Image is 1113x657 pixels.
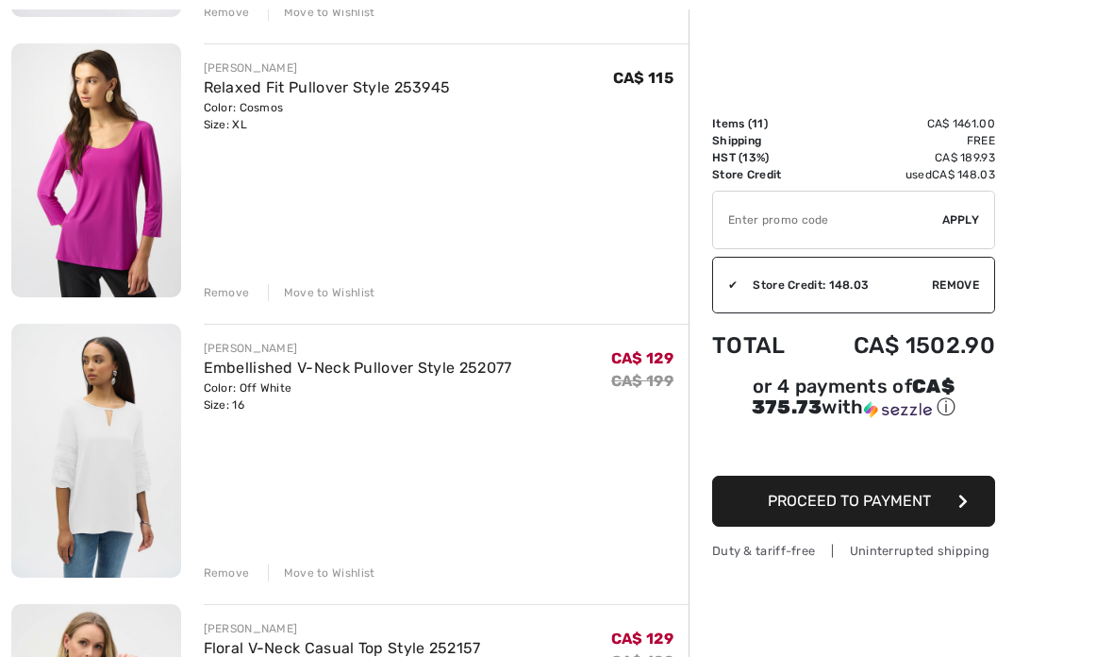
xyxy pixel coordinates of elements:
[712,476,995,527] button: Proceed to Payment
[712,166,808,183] td: Store Credit
[712,132,808,149] td: Shipping
[11,324,181,578] img: Embellished V-Neck Pullover Style 252077
[712,378,995,420] div: or 4 payments of with
[613,69,673,87] span: CA$ 115
[713,277,738,294] div: ✔
[204,620,481,637] div: [PERSON_NAME]
[204,340,512,357] div: [PERSON_NAME]
[204,59,451,76] div: [PERSON_NAME]
[738,277,932,294] div: Store Credit: 148.03
[712,427,995,469] iframe: PayPal-paypal
[204,639,481,657] a: Floral V-Neck Casual Top Style 252157
[611,630,673,648] span: CA$ 129
[808,115,995,132] td: CA$ 1461.00
[204,359,512,377] a: Embellished V-Neck Pullover Style 252077
[752,375,955,418] span: CA$ 375.73
[808,166,995,183] td: used
[268,284,375,301] div: Move to Wishlist
[712,542,995,560] div: Duty & tariff-free | Uninterrupted shipping
[712,115,808,132] td: Items ( )
[932,277,979,294] span: Remove
[864,401,932,418] img: Sezzle
[712,313,808,378] td: Total
[268,4,375,21] div: Move to Wishlist
[768,492,931,510] span: Proceed to Payment
[808,149,995,166] td: CA$ 189.93
[204,99,451,133] div: Color: Cosmos Size: XL
[204,78,451,96] a: Relaxed Fit Pullover Style 253945
[712,149,808,166] td: HST (13%)
[204,379,512,413] div: Color: Off White Size: 16
[808,313,995,378] td: CA$ 1502.90
[268,564,375,581] div: Move to Wishlist
[611,349,673,367] span: CA$ 129
[932,168,995,181] span: CA$ 148.03
[204,564,250,581] div: Remove
[204,284,250,301] div: Remove
[713,192,942,248] input: Promo code
[752,117,764,130] span: 11
[712,378,995,427] div: or 4 payments ofCA$ 375.73withSezzle Click to learn more about Sezzle
[204,4,250,21] div: Remove
[942,211,980,228] span: Apply
[808,132,995,149] td: Free
[611,372,673,390] s: CA$ 199
[11,43,181,297] img: Relaxed Fit Pullover Style 253945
